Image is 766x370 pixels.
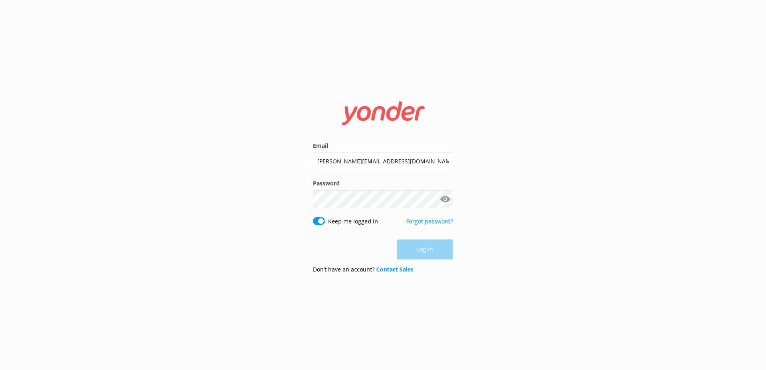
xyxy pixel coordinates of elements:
label: Password [313,179,453,188]
p: Don’t have an account? [313,265,413,274]
a: Contact Sales [376,265,413,273]
a: Forgot password? [406,217,453,225]
button: Show password [437,191,453,207]
label: Keep me logged in [328,217,378,226]
input: user@emailaddress.com [313,152,453,170]
label: Email [313,141,453,150]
